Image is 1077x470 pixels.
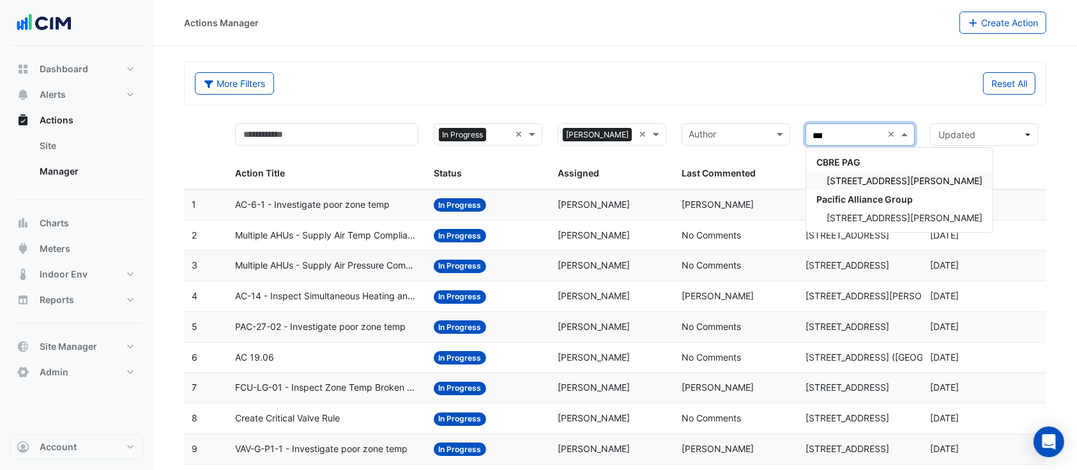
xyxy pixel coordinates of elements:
button: Site Manager [10,334,143,359]
span: [PERSON_NAME] [558,199,630,210]
app-icon: Alerts [17,88,29,101]
button: Updated [930,123,1039,146]
a: Site [29,133,143,159]
span: 2025-10-09T15:32:50.827 [930,321,959,332]
span: [STREET_ADDRESS] [806,321,889,332]
span: In Progress [434,260,487,273]
button: Account [10,434,143,460]
span: Account [40,441,77,453]
span: 5 [192,321,197,332]
a: Manager [29,159,143,184]
div: Actions Manager [184,16,259,29]
span: 2025-10-10T09:58:54.395 [930,230,959,240]
div: Options List [806,148,993,232]
span: AC-6-1 - Investigate poor zone temp [235,198,390,212]
span: 3 [192,260,197,270]
span: Pacific Alliance Group [816,194,913,205]
span: No Comments [682,352,741,363]
span: [STREET_ADDRESS] [806,260,889,270]
span: No Comments [682,260,741,270]
span: CBRE PAG [816,157,860,168]
span: [PERSON_NAME] [558,230,630,240]
button: Indoor Env [10,262,143,287]
span: [PERSON_NAME] [682,290,754,301]
app-icon: Meters [17,242,29,255]
button: Admin [10,359,143,385]
span: Updated [938,129,975,140]
span: In Progress [434,198,487,212]
span: Meters [40,242,70,255]
span: PAC-27-02 - Investigate poor zone temp [235,320,406,334]
app-icon: Admin [17,366,29,379]
span: [STREET_ADDRESS] [806,382,889,393]
span: [PERSON_NAME] [558,382,630,393]
app-icon: Indoor Env [17,268,29,281]
span: Admin [40,366,68,379]
span: In Progress [439,128,486,142]
span: Alerts [40,88,66,101]
button: Reports [10,287,143,313]
span: 4 [192,290,197,301]
app-icon: Charts [17,217,29,230]
span: Clear [639,127,650,142]
span: In Progress [434,320,487,334]
span: 2025-09-30T13:52:17.788 [930,443,959,454]
span: Last Commented [682,168,756,178]
span: [PERSON_NAME] [563,128,632,142]
span: 6 [192,352,197,363]
span: Clear [887,127,898,142]
span: Multiple AHUs - Supply Air Temp Compliance (KPI) [235,228,418,243]
span: [STREET_ADDRESS] [806,412,889,423]
button: Actions [10,107,143,133]
span: Status [434,168,462,178]
button: Reset All [983,72,1035,95]
span: Assigned [558,168,599,178]
span: 2025-10-09T14:25:02.127 [930,352,959,363]
span: [STREET_ADDRESS][PERSON_NAME] [806,290,961,301]
span: Actions [40,114,73,127]
span: Clear [515,127,526,142]
span: Create Critical Valve Rule [235,411,340,426]
button: More Filters [195,72,274,95]
span: [PERSON_NAME] [558,260,630,270]
span: [STREET_ADDRESS] [806,443,889,454]
app-icon: Site Manager [17,340,29,353]
span: [STREET_ADDRESS] [806,230,889,240]
span: 2 [192,230,197,240]
span: In Progress [434,412,487,426]
span: 8 [192,412,197,423]
app-icon: Actions [17,114,29,127]
span: 1 [192,199,196,210]
span: [STREET_ADDRESS] ([GEOGRAPHIC_DATA]) [806,352,988,363]
span: In Progress [434,351,487,364]
span: Indoor Env [40,268,88,281]
span: 9 [192,443,197,454]
button: Charts [10,210,143,236]
span: [PERSON_NAME] [558,352,630,363]
span: 2025-10-10T09:58:51.834 [930,260,959,270]
div: Open Intercom Messenger [1034,427,1064,457]
span: [STREET_ADDRESS][PERSON_NAME] [827,175,982,186]
span: 7 [192,382,197,393]
span: Action Title [235,168,285,178]
button: Dashboard [10,56,143,82]
div: Actions [10,133,143,189]
span: No Comments [682,230,741,240]
span: Reports [40,294,74,306]
span: Charts [40,217,69,230]
span: AC 19.06 [235,350,274,365]
span: In Progress [434,382,487,395]
span: AC-14 - Inspect Simultaneous Heating and Cooling [235,289,418,304]
span: In Progress [434,229,487,242]
span: In Progress [434,443,487,456]
span: FCU-LG-01 - Inspect Zone Temp Broken Sensor [235,380,418,395]
span: [PERSON_NAME] [682,443,754,454]
span: 2025-10-08T13:01:49.274 [930,412,959,423]
button: Alerts [10,82,143,107]
span: [PERSON_NAME] [558,412,630,423]
span: Site Manager [40,340,97,353]
span: In Progress [434,290,487,304]
app-icon: Reports [17,294,29,306]
span: [PERSON_NAME] [558,321,630,332]
span: [PERSON_NAME] [558,443,630,454]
